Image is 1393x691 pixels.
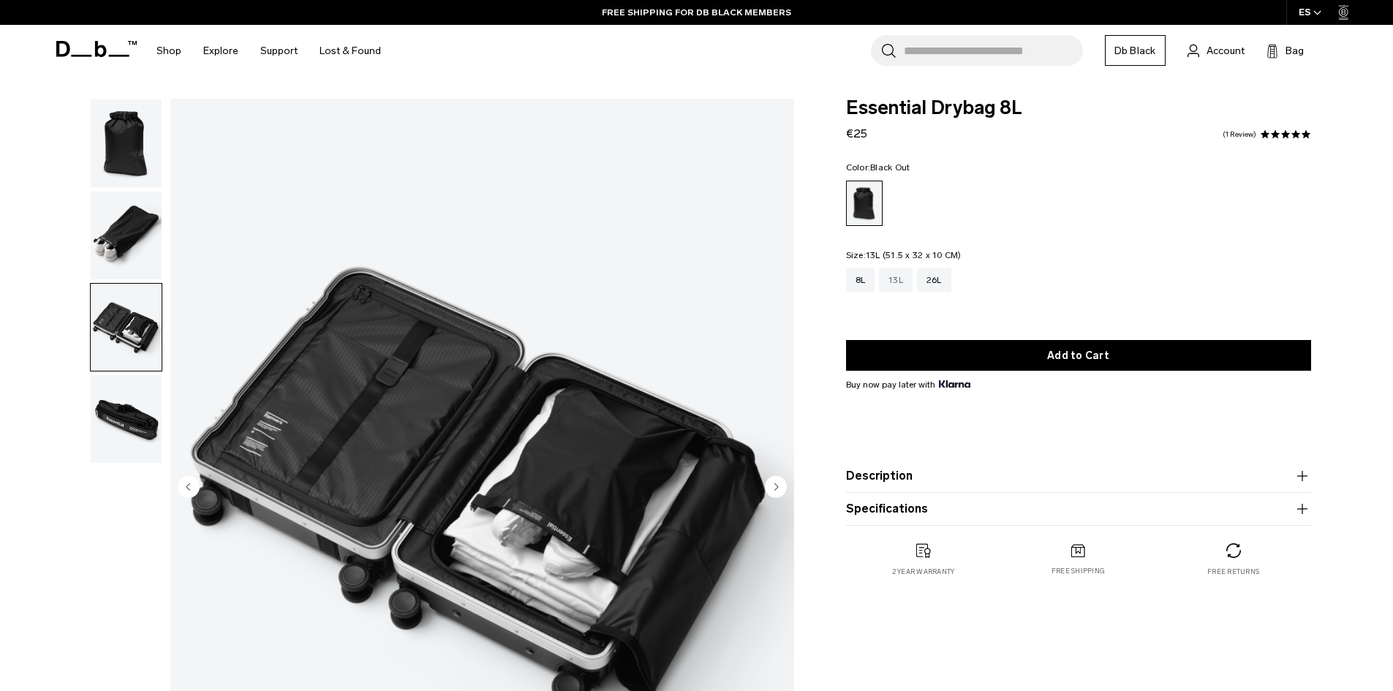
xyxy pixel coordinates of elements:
[846,340,1311,371] button: Add to Cart
[939,380,970,388] img: {"height" => 20, "alt" => "Klarna"}
[846,500,1311,518] button: Specifications
[846,467,1311,485] button: Description
[260,25,298,77] a: Support
[90,283,162,372] button: Essential Drybag 8L Black Out
[91,99,162,187] img: Essential Drybag 8L Black Out
[1286,43,1304,58] span: Bag
[1207,567,1259,577] p: Free returns
[1052,566,1105,576] p: Free shipping
[1223,131,1256,138] a: 1 reviews
[846,251,962,260] legend: Size:
[846,378,970,391] span: Buy now pay later with
[91,284,162,371] img: Essential Drybag 8L Black Out
[1188,42,1245,59] a: Account
[765,475,787,500] button: Next slide
[90,374,162,464] button: Essential Drybag 8L Black Out
[917,268,951,292] a: 26L
[870,162,910,173] span: Black Out
[1207,43,1245,58] span: Account
[1266,42,1304,59] button: Bag
[91,192,162,279] img: Essential Drybag 8L Black Out
[146,25,392,77] nav: Main Navigation
[892,567,955,577] p: 2 year warranty
[879,268,913,292] a: 13L
[178,475,200,500] button: Previous slide
[846,268,875,292] a: 8L
[90,191,162,280] button: Essential Drybag 8L Black Out
[846,163,910,172] legend: Color:
[1105,35,1166,66] a: Db Black
[203,25,238,77] a: Explore
[846,127,867,140] span: €25
[846,99,1311,118] span: Essential Drybag 8L
[866,250,962,260] span: 13L (51.5 x 32 x 10 CM)
[846,181,883,226] a: Black Out
[90,99,162,188] button: Essential Drybag 8L Black Out
[320,25,381,77] a: Lost & Found
[156,25,181,77] a: Shop
[91,375,162,463] img: Essential Drybag 8L Black Out
[602,6,791,19] a: FREE SHIPPING FOR DB BLACK MEMBERS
